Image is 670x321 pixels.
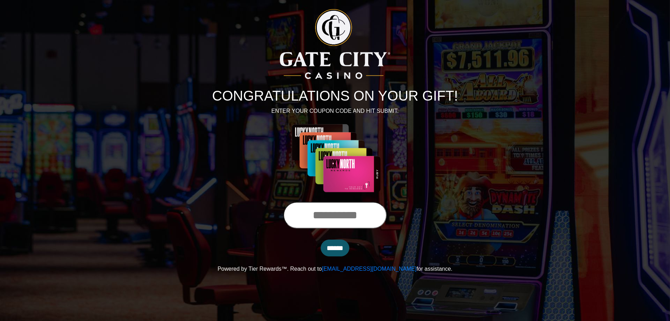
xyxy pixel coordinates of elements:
a: [EMAIL_ADDRESS][DOMAIN_NAME] [322,266,416,272]
img: Center Image [273,124,397,194]
img: Logo [280,9,390,79]
h1: CONGRATULATIONS ON YOUR GIFT! [141,87,529,104]
span: Powered by Tier Rewards™. Reach out to for assistance. [217,266,452,272]
p: ENTER YOUR COUPON CODE AND HIT SUBMIT: [141,107,529,115]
